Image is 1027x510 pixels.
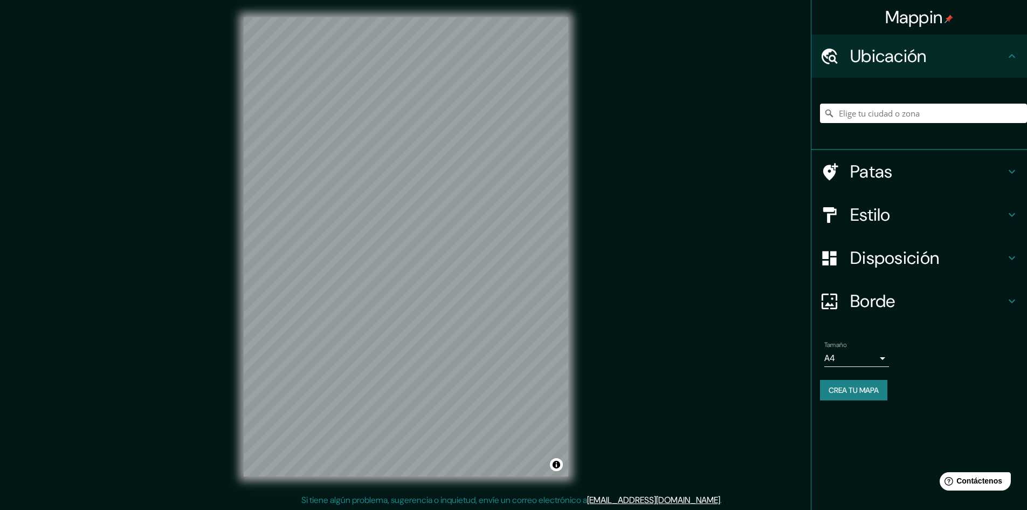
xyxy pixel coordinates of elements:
font: Mappin [885,6,943,29]
button: Crea tu mapa [820,380,887,400]
div: Patas [811,150,1027,193]
div: Estilo [811,193,1027,236]
div: A4 [824,350,889,367]
font: . [720,494,722,506]
font: Disposición [850,247,939,269]
a: [EMAIL_ADDRESS][DOMAIN_NAME] [587,494,720,506]
font: Crea tu mapa [829,385,879,395]
font: Borde [850,290,895,312]
div: Disposición [811,236,1027,280]
canvas: Mapa [244,17,568,477]
font: . [722,494,723,506]
font: Patas [850,160,893,183]
font: Ubicación [850,45,927,67]
font: Estilo [850,203,891,226]
font: Si tiene algún problema, sugerencia o inquietud, envíe un correo electrónico a [301,494,587,506]
input: Elige tu ciudad o zona [820,104,1027,123]
button: Activar o desactivar atribución [550,458,563,471]
iframe: Lanzador de widgets de ayuda [931,468,1015,498]
font: A4 [824,352,835,364]
font: . [723,494,726,506]
font: Tamaño [824,341,846,349]
img: pin-icon.png [945,15,953,23]
div: Borde [811,280,1027,323]
div: Ubicación [811,35,1027,78]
